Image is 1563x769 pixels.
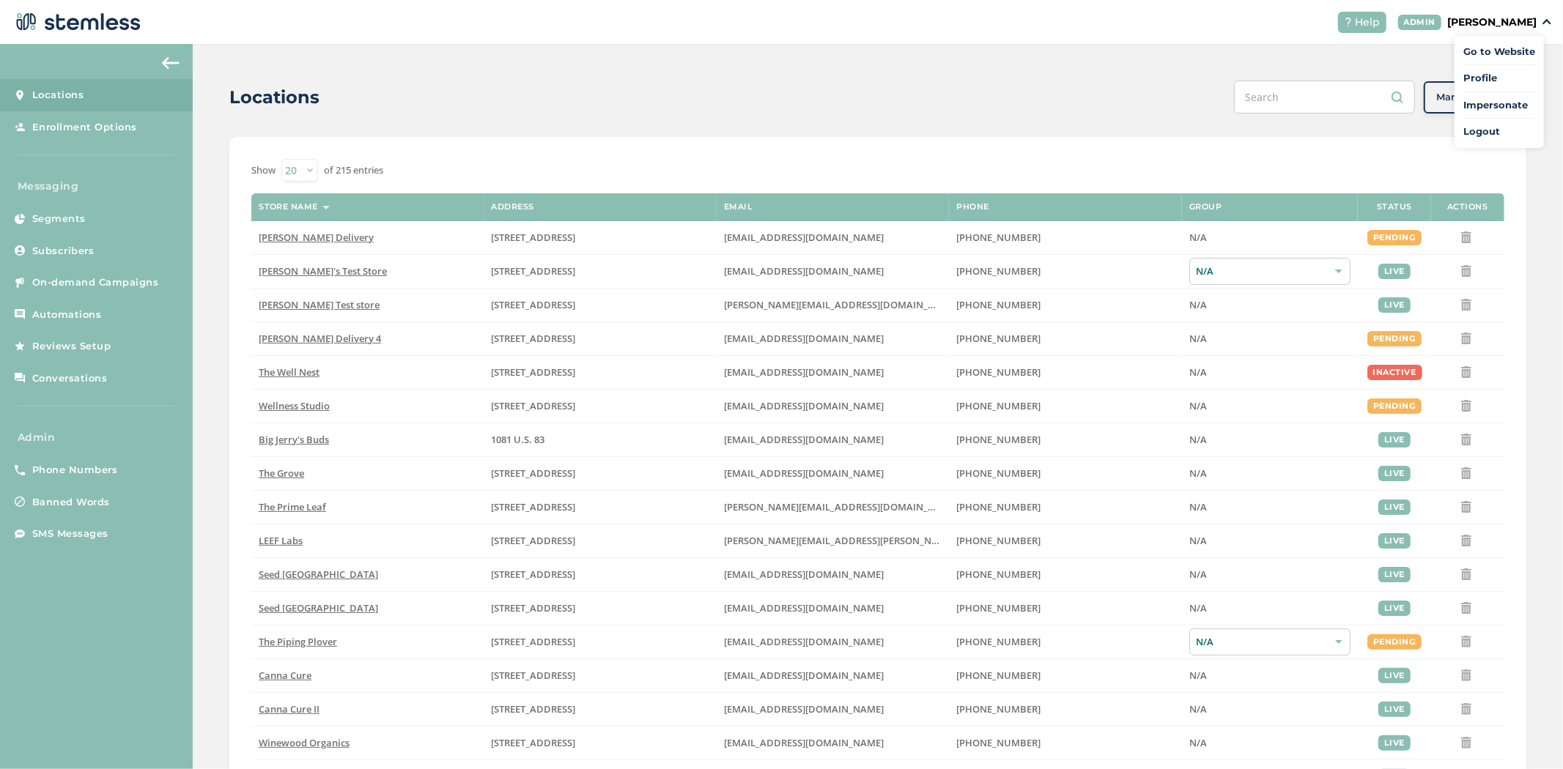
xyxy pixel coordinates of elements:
span: [EMAIL_ADDRESS][DOMAIN_NAME] [724,332,884,345]
span: Subscribers [32,244,95,259]
span: Phone Numbers [32,463,118,478]
span: [PHONE_NUMBER] [956,534,1041,547]
label: Hazel Delivery [259,231,476,244]
label: Store name [259,202,318,212]
label: N/A [1189,333,1350,345]
label: arman91488@gmail.com [724,231,942,244]
label: 17523 Ventura Boulevard [492,333,709,345]
input: Search [1234,81,1415,114]
label: 1023 East 6th Avenue [492,703,709,716]
span: The Grove [259,467,304,480]
span: [PERSON_NAME] Test store [259,298,380,311]
label: N/A [1189,400,1350,412]
span: [STREET_ADDRESS] [492,669,576,682]
iframe: Chat Widget [1490,699,1563,769]
span: Canna Cure II [259,702,319,716]
span: Seed [GEOGRAPHIC_DATA] [259,601,378,614]
img: icon-sort-1e1d7615.svg [322,206,330,209]
span: On-demand Campaigns [32,275,159,290]
img: icon-arrow-back-accent-c549486e.svg [162,57,180,69]
span: [STREET_ADDRESS] [492,399,576,412]
th: Actions [1431,193,1504,221]
a: Logout [1463,125,1535,139]
label: (619) 600-1269 [956,467,1175,480]
span: [PHONE_NUMBER] [956,601,1041,614]
span: 1081 U.S. 83 [492,433,545,446]
span: [PHONE_NUMBER] [956,433,1041,446]
label: N/A [1189,501,1350,513]
label: Email [724,202,753,212]
div: pending [1367,398,1422,414]
label: Canna Cure II [259,703,476,716]
label: N/A [1189,568,1350,581]
a: Profile [1463,71,1535,86]
span: [PERSON_NAME][EMAIL_ADDRESS][DOMAIN_NAME] [724,298,958,311]
span: [STREET_ADDRESS] [492,231,576,244]
label: 1081 U.S. 83 [492,434,709,446]
label: info@shopcannacure.com [724,669,942,682]
span: [EMAIL_ADDRESS][DOMAIN_NAME] [724,669,884,682]
span: Locations [32,88,84,103]
label: 4120 East Speedway Boulevard [492,501,709,513]
label: N/A [1189,434,1350,446]
div: inactive [1367,365,1422,380]
label: N/A [1189,467,1350,480]
label: Canna Cure [259,669,476,682]
label: marcus@winewoodorganics.com [724,737,942,749]
label: N/A [1189,366,1350,379]
label: N/A [1189,703,1350,716]
div: ADMIN [1398,15,1442,30]
h2: Locations [229,84,319,111]
span: [PHONE_NUMBER] [956,702,1041,716]
label: info@pipingplover.com [724,636,942,648]
label: N/A [1189,669,1350,682]
span: [PHONE_NUMBER] [956,264,1041,278]
label: swapnil@stemless.co [724,299,942,311]
label: Brian's Test Store [259,265,476,278]
label: contact@shopcannacure.com [724,703,942,716]
span: [STREET_ADDRESS] [492,736,576,749]
span: [STREET_ADDRESS] [492,332,576,345]
span: The Well Nest [259,365,319,379]
p: [PERSON_NAME] [1447,15,1537,30]
span: Help [1356,15,1381,30]
label: (580) 280-2262 [956,669,1175,682]
label: 123 East Main Street [492,265,709,278]
span: [PHONE_NUMBER] [956,736,1041,749]
label: N/A [1189,737,1350,749]
label: 1785 South Main Street [492,535,709,547]
label: Status [1377,202,1412,212]
span: [EMAIL_ADDRESS][DOMAIN_NAME] [724,399,884,412]
span: Canna Cure [259,669,311,682]
img: icon-help-white-03924b79.svg [1344,18,1353,26]
span: [EMAIL_ADDRESS][DOMAIN_NAME] [724,264,884,278]
a: Go to Website [1463,45,1535,59]
div: live [1378,601,1411,616]
label: LEEF Labs [259,535,476,547]
span: [STREET_ADDRESS] [492,467,576,480]
span: SMS Messages [32,527,108,541]
div: live [1378,702,1411,717]
span: [EMAIL_ADDRESS][DOMAIN_NAME] [724,365,884,379]
label: (508) 514-1212 [956,636,1175,648]
span: [PHONE_NUMBER] [956,467,1041,480]
label: Swapnil Test store [259,299,476,311]
span: [PERSON_NAME] Delivery [259,231,374,244]
label: (269) 929-8463 [956,366,1175,379]
span: [STREET_ADDRESS] [492,365,576,379]
label: 5241 Center Boulevard [492,299,709,311]
label: (580) 539-1118 [956,434,1175,446]
span: [PHONE_NUMBER] [956,669,1041,682]
span: Impersonate [1463,98,1535,113]
span: [EMAIL_ADDRESS][DOMAIN_NAME] [724,467,884,480]
label: Group [1189,202,1222,212]
label: (617) 553-5922 [956,602,1175,614]
button: Manage Groups [1424,81,1526,114]
label: arman91488@gmail.com [724,333,942,345]
div: live [1378,735,1411,751]
label: info@bostonseeds.com [724,602,942,614]
div: pending [1367,230,1422,245]
label: brianashen@gmail.com [724,265,942,278]
label: (503) 332-4545 [956,299,1175,311]
span: [EMAIL_ADDRESS][DOMAIN_NAME] [724,433,884,446]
